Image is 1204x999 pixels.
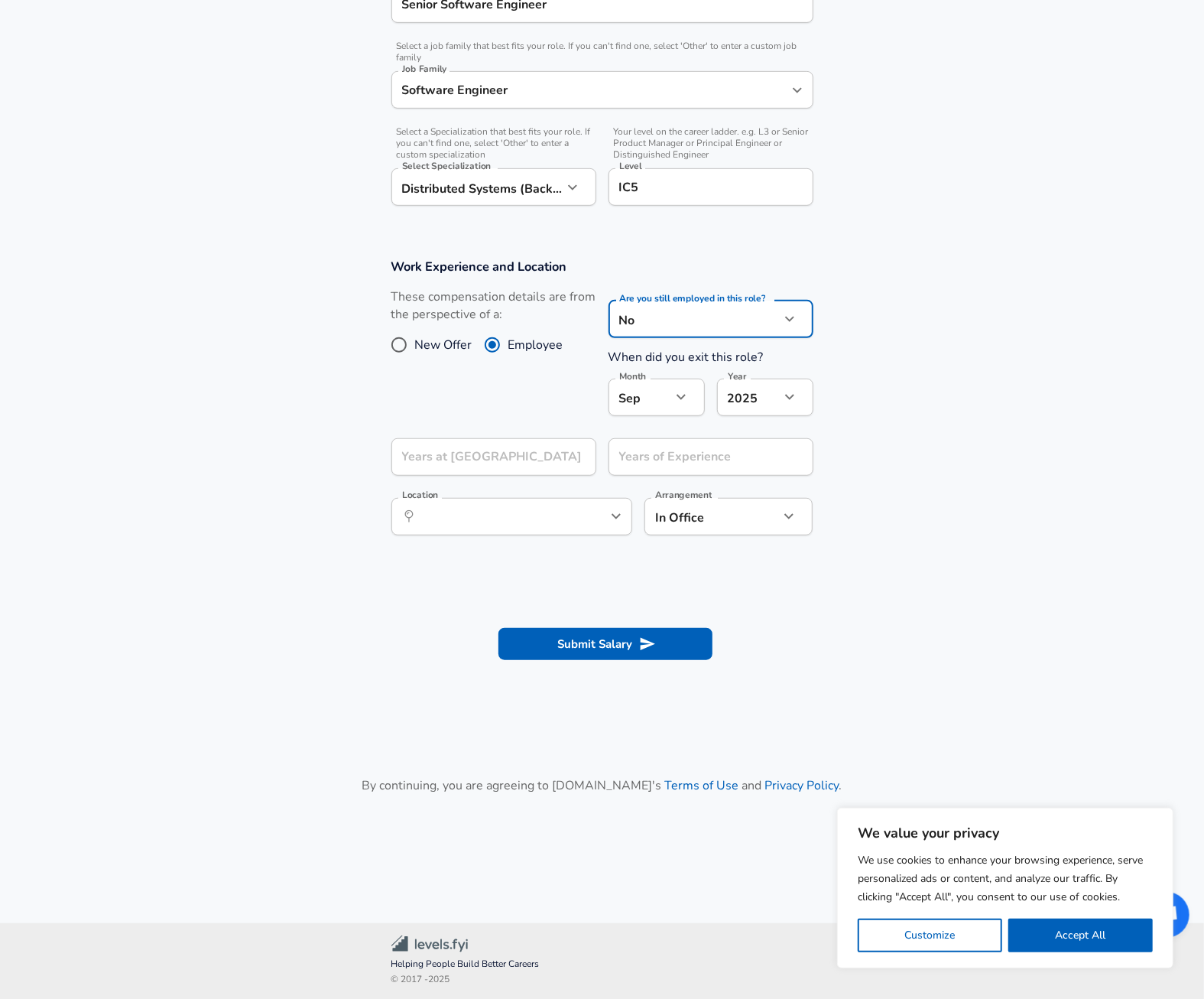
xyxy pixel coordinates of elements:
img: Levels.fyi Community [391,936,468,953]
label: Select Specialization [402,161,491,171]
input: L3 [615,175,806,199]
a: Privacy Policy [765,777,839,794]
div: No [608,301,780,338]
label: Level [619,161,642,171]
p: We use cookies to enhance your browsing experience, serve personalized ads or content, and analyz... [858,851,1153,906]
div: We value your privacy [837,808,1173,968]
span: New Offer [415,336,472,354]
a: Terms of Use [665,777,739,794]
p: We value your privacy [858,824,1153,842]
button: Accept All [1008,919,1153,952]
div: In Office [644,498,757,535]
div: 2025 [717,379,780,416]
input: 0 [391,438,563,476]
button: Open [605,506,627,527]
label: Month [619,372,646,381]
div: Sep [608,379,671,416]
label: Job Family [402,64,447,73]
label: These compensation details are from the perspective of a: [391,288,596,324]
span: Select a job family that best fits your role. If you can't find one, select 'Other' to enter a cu... [391,41,813,63]
button: Customize [858,919,1002,952]
span: Helping People Build Better Careers [391,957,813,972]
label: Location [402,491,438,500]
span: © 2017 - 2025 [391,972,813,988]
button: Submit Salary [498,628,712,660]
label: Arrangement [655,491,712,500]
input: 7 [608,438,780,476]
h3: Work Experience and Location [391,258,813,275]
span: Your level on the career ladder. e.g. L3 or Senior Product Manager or Principal Engineer or Disti... [608,126,813,161]
label: Year [728,372,747,381]
label: When did you exit this role? [608,349,764,366]
span: Employee [508,336,563,354]
span: Select a Specialization that best fits your role. If you can't find one, select 'Other' to enter ... [391,126,596,161]
label: Are you still employed in this role? [619,294,765,303]
input: Software Engineer [398,78,784,102]
div: Distributed Systems (Back-End) [391,168,563,206]
button: Open [787,80,808,101]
